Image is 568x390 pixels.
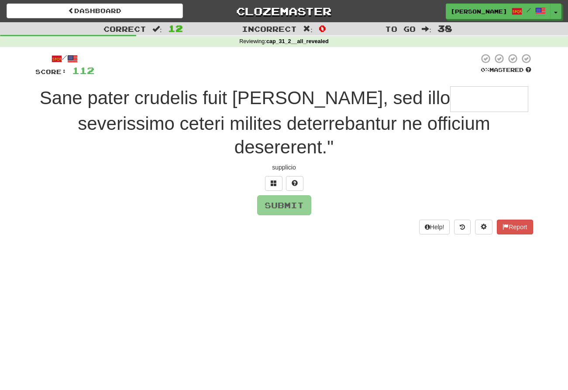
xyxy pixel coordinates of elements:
button: Switch sentence to multiple choice alt+p [265,176,282,191]
button: Help! [419,220,450,234]
span: Sane pater crudelis fuit [PERSON_NAME], sed illo [40,88,451,108]
button: Round history (alt+y) [454,220,471,234]
span: severissimo ceteri milites deterrebantur ne officium desererent." [78,113,490,158]
a: [PERSON_NAME] / [446,3,551,19]
span: Incorrect [242,24,297,33]
strong: cap_31_2__all_revealed [266,38,329,44]
div: Mastered [479,66,533,74]
span: Score: [35,68,67,75]
span: 38 [437,23,452,34]
span: 0 [319,23,326,34]
span: / [527,7,531,13]
span: 0 % [481,66,489,73]
span: : [303,25,313,33]
button: Single letter hint - you only get 1 per sentence and score half the points! alt+h [286,176,303,191]
span: To go [385,24,416,33]
span: 112 [72,65,94,76]
div: / [35,53,94,64]
span: : [152,25,162,33]
button: Submit [257,195,311,215]
button: Report [497,220,533,234]
a: Clozemaster [196,3,372,19]
a: Dashboard [7,3,183,18]
span: 12 [168,23,183,34]
div: supplicio [35,163,533,172]
span: : [422,25,431,33]
span: [PERSON_NAME] [451,7,507,15]
span: Correct [103,24,146,33]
